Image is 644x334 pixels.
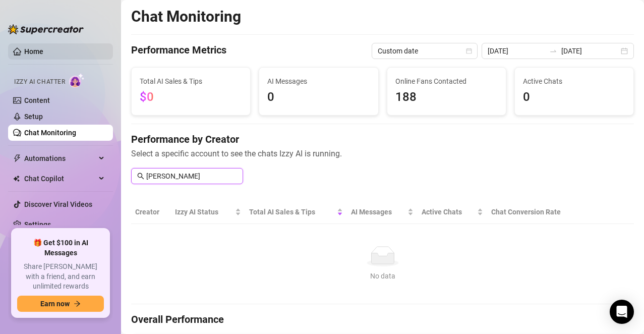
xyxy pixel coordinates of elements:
a: Content [24,96,50,104]
span: 0 [523,88,625,107]
span: AI Messages [267,76,370,87]
span: 188 [395,88,498,107]
span: Online Fans Contacted [395,76,498,87]
span: arrow-right [74,300,81,307]
button: Earn nowarrow-right [17,296,104,312]
span: Share [PERSON_NAME] with a friend, and earn unlimited rewards [17,262,104,292]
th: Chat Conversion Rate [487,200,583,224]
span: Active Chats [523,76,625,87]
span: AI Messages [351,206,405,217]
span: Izzy AI Chatter [14,77,65,87]
h4: Performance by Creator [131,132,634,146]
div: Open Intercom Messenger [610,300,634,324]
div: No data [139,270,626,282]
h4: Performance Metrics [131,43,226,59]
th: AI Messages [347,200,418,224]
span: search [137,173,144,180]
span: Chat Copilot [24,171,96,187]
a: Discover Viral Videos [24,200,92,208]
h2: Chat Monitoring [131,7,241,26]
span: $0 [140,90,154,104]
span: Izzy AI Status [175,206,232,217]
span: 🎁 Get $100 in AI Messages [17,238,104,258]
span: Select a specific account to see the chats Izzy AI is running. [131,147,634,160]
a: Home [24,47,43,55]
h4: Overall Performance [131,312,634,326]
span: Active Chats [422,206,476,217]
input: Start date [488,45,545,57]
span: Earn now [40,300,70,308]
span: swap-right [549,47,557,55]
th: Creator [131,200,171,224]
th: Izzy AI Status [171,200,245,224]
input: End date [561,45,619,57]
img: AI Chatter [69,73,85,88]
span: Custom date [378,43,472,59]
a: Settings [24,220,51,229]
a: Chat Monitoring [24,129,76,137]
input: Search account... [146,171,237,182]
img: Chat Copilot [13,175,20,182]
span: Total AI Sales & Tips [249,206,335,217]
span: Total AI Sales & Tips [140,76,242,87]
img: logo-BBDzfeDw.svg [8,24,84,34]
th: Total AI Sales & Tips [245,200,347,224]
span: calendar [466,48,472,54]
span: thunderbolt [13,154,21,162]
span: 0 [267,88,370,107]
th: Active Chats [418,200,488,224]
span: Automations [24,150,96,166]
span: to [549,47,557,55]
a: Setup [24,113,43,121]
